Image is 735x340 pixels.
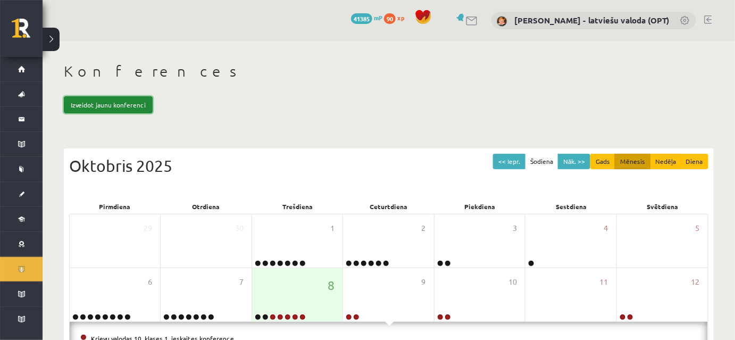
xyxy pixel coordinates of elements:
span: 2 [422,222,426,234]
button: Diena [681,154,708,169]
div: Otrdiena [161,199,252,214]
a: 41385 mP [351,13,382,22]
span: 7 [239,276,244,288]
span: 8 [328,276,335,294]
button: Mēnesis [615,154,650,169]
button: Nedēļa [650,154,681,169]
span: 9 [422,276,426,288]
h1: Konferences [64,62,714,80]
div: Sestdiena [526,199,617,214]
div: Trešdiena [252,199,343,214]
img: Laila Jirgensone - latviešu valoda (OPT) [497,16,507,27]
button: Nāk. >> [558,154,590,169]
div: Ceturtdiena [343,199,435,214]
div: Pirmdiena [69,199,161,214]
span: 29 [144,222,152,234]
button: Šodiena [525,154,558,169]
div: Oktobris 2025 [69,154,708,178]
span: 90 [384,13,396,24]
div: Piekdiena [435,199,526,214]
span: 30 [235,222,244,234]
span: 4 [604,222,608,234]
span: 6 [148,276,152,288]
button: Gads [590,154,615,169]
div: Svētdiena [617,199,708,214]
button: << Iepr. [493,154,525,169]
span: 3 [513,222,517,234]
a: Izveidot jaunu konferenci [64,96,153,113]
a: Rīgas 1. Tālmācības vidusskola [12,19,43,45]
a: 90 xp [384,13,410,22]
span: 41385 [351,13,372,24]
a: [PERSON_NAME] - latviešu valoda (OPT) [514,15,669,26]
span: 1 [330,222,335,234]
span: 12 [691,276,700,288]
span: xp [397,13,404,22]
span: 5 [696,222,700,234]
span: mP [374,13,382,22]
span: 11 [600,276,608,288]
span: 10 [508,276,517,288]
